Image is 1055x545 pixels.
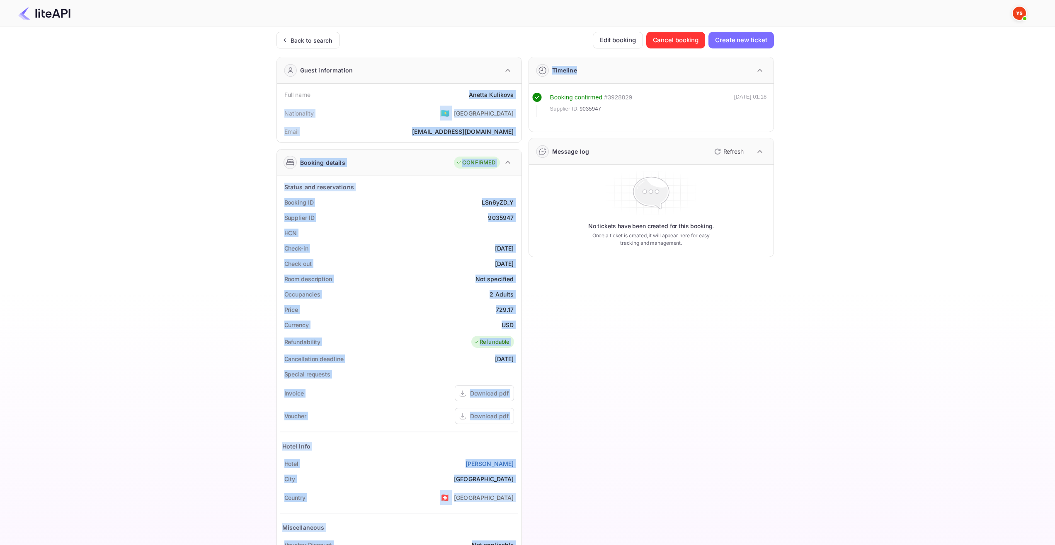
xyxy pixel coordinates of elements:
img: LiteAPI Logo [18,7,70,20]
div: City [284,475,296,483]
div: Nationality [284,109,314,118]
div: 2 Adults [490,290,514,299]
p: Refresh [723,147,744,156]
div: Download pdf [470,389,509,398]
div: [GEOGRAPHIC_DATA] [454,493,514,502]
div: Anetta Kulikova [469,90,514,99]
div: Country [284,493,306,502]
div: Check out [284,259,312,268]
img: Yandex Support [1013,7,1026,20]
button: Edit booking [593,32,643,48]
div: Email [284,127,299,136]
button: Cancel booking [646,32,706,48]
div: 729.17 [496,305,514,314]
div: Message log [552,147,589,156]
div: USD [502,321,514,329]
div: Booking confirmed [550,93,603,102]
div: Occupancies [284,290,320,299]
span: United States [440,106,450,121]
button: Create new ticket [708,32,774,48]
div: Hotel Info [282,442,311,451]
p: Once a ticket is created, it will appear here for easy tracking and management. [586,232,717,247]
div: [DATE] [495,259,514,268]
div: Booking ID [284,198,314,207]
div: Status and reservations [284,183,354,191]
div: Invoice [284,389,304,398]
div: Hotel [284,459,299,468]
div: Special requests [284,370,330,379]
div: [GEOGRAPHIC_DATA] [454,109,514,118]
div: Download pdf [470,412,509,420]
div: Supplier ID [284,213,315,222]
span: 9035947 [580,105,601,113]
div: [DATE] 01:18 [734,93,767,117]
div: Check-in [284,244,308,253]
div: Full name [284,90,310,99]
div: Guest information [300,66,353,75]
div: Not specified [475,275,514,283]
span: United States [440,490,450,505]
a: [PERSON_NAME] [466,459,514,468]
div: Cancellation deadline [284,354,344,363]
p: No tickets have been created for this booking. [588,222,714,230]
div: HCN [284,229,297,237]
div: [DATE] [495,244,514,253]
div: Voucher [284,412,306,420]
div: Booking details [300,158,345,167]
div: Miscellaneous [282,523,325,532]
div: [GEOGRAPHIC_DATA] [454,475,514,483]
div: Refundable [473,338,510,346]
button: Refresh [709,145,747,158]
div: Currency [284,321,309,329]
div: Refundability [284,338,321,346]
div: Room description [284,275,332,283]
div: LSn6yZD_Y [482,198,514,207]
div: Back to search [291,36,332,45]
span: Supplier ID: [550,105,579,113]
div: Price [284,305,298,314]
div: CONFIRMED [456,159,495,167]
div: [DATE] [495,354,514,363]
div: Timeline [552,66,577,75]
div: [EMAIL_ADDRESS][DOMAIN_NAME] [412,127,514,136]
div: # 3928829 [604,93,632,102]
div: 9035947 [488,213,514,222]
